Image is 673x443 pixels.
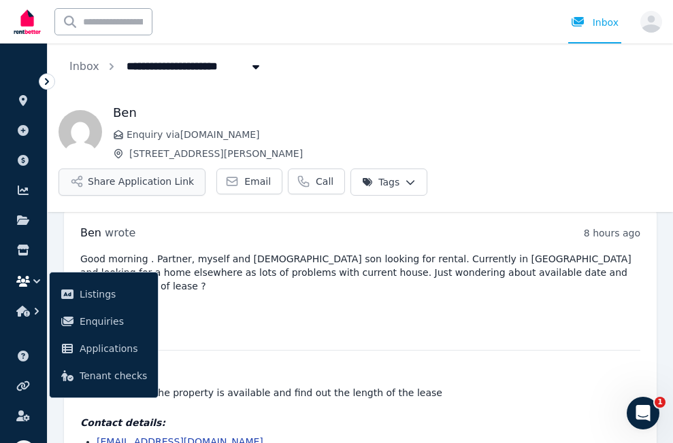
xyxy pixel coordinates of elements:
[244,175,271,188] span: Email
[55,308,152,335] a: Enquiries
[97,386,640,400] li: Know when the property is available and find out the length of the lease
[80,313,147,330] span: Enquiries
[113,103,662,122] h1: Ben
[55,281,152,308] a: Listings
[362,175,399,189] span: Tags
[316,175,333,188] span: Call
[105,226,135,239] span: wrote
[48,43,284,90] nav: Breadcrumb
[655,397,666,408] span: 1
[216,169,282,194] a: Email
[584,228,640,238] time: 8 hours ago
[627,397,659,429] iframe: Intercom live chat
[59,169,206,196] button: Share Application Link
[55,362,152,389] a: Tenant checks
[55,335,152,362] a: Applications
[288,169,345,194] a: Call
[127,128,662,141] span: Enquiry via [DOMAIN_NAME]
[11,5,44,39] img: RentBetter
[80,286,147,302] span: Listings
[80,252,640,334] pre: Good morning . Partner, myself and [DEMOGRAPHIC_DATA] son looking for rental. Currently in [GEOGR...
[129,147,662,160] span: [STREET_ADDRESS][PERSON_NAME]
[80,226,101,239] span: Ben
[80,367,640,380] h4: Interested in:
[80,416,640,429] h4: Contact details:
[571,16,619,29] div: Inbox
[69,60,99,73] a: Inbox
[59,110,102,154] img: Ben
[80,368,147,384] span: Tenant checks
[80,340,147,357] span: Applications
[350,169,427,196] button: Tags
